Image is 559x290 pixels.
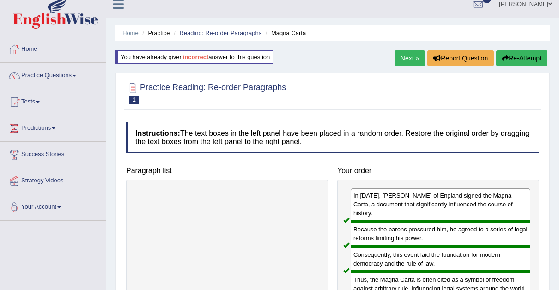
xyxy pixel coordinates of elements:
[263,29,306,37] li: Magna Carta
[351,188,530,221] div: In [DATE], [PERSON_NAME] of England signed the Magna Carta, a document that significantly influen...
[0,115,106,139] a: Predictions
[427,50,494,66] button: Report Question
[351,221,530,246] div: Because the barons pressured him, he agreed to a series of legal reforms limiting his power.
[135,129,180,137] b: Instructions:
[0,36,106,60] a: Home
[183,54,209,60] b: incorrect
[496,50,547,66] button: Re-Attempt
[115,50,273,64] div: You have already given answer to this question
[0,89,106,112] a: Tests
[126,167,328,175] h4: Paragraph list
[126,81,286,104] h2: Practice Reading: Re-order Paragraphs
[0,63,106,86] a: Practice Questions
[129,96,139,104] span: 1
[0,168,106,191] a: Strategy Videos
[337,167,539,175] h4: Your order
[0,194,106,217] a: Your Account
[140,29,170,37] li: Practice
[179,30,261,36] a: Reading: Re-order Paragraphs
[122,30,139,36] a: Home
[126,122,539,153] h4: The text boxes in the left panel have been placed in a random order. Restore the original order b...
[351,247,530,272] div: Consequently, this event laid the foundation for modern democracy and the rule of law.
[395,50,425,66] a: Next »
[0,142,106,165] a: Success Stories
